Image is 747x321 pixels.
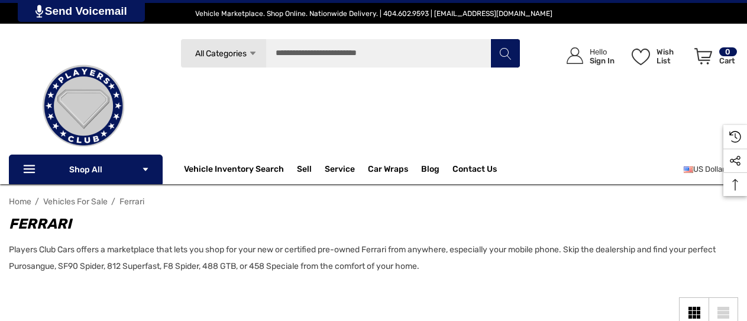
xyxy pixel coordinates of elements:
[368,164,408,177] span: Car Wraps
[657,47,688,65] p: Wish List
[452,164,497,177] a: Contact Us
[195,49,246,59] span: All Categories
[729,131,741,143] svg: Recently Viewed
[22,163,40,176] svg: Icon Line
[626,36,689,76] a: Wish List Wish List
[35,5,43,18] img: PjwhLS0gR2VuZXJhdG9yOiBHcmF2aXQuaW8gLS0+PHN2ZyB4bWxucz0iaHR0cDovL3d3dy53My5vcmcvMjAwMC9zdmciIHhtb...
[590,47,615,56] p: Hello
[729,155,741,167] svg: Social Media
[553,36,620,76] a: Sign in
[43,197,108,207] a: Vehicles For Sale
[248,49,257,58] svg: Icon Arrow Down
[9,197,31,207] a: Home
[9,155,163,184] p: Shop All
[297,158,325,181] a: Sell
[723,179,747,191] svg: Top
[184,164,284,177] a: Vehicle Inventory Search
[24,47,143,165] img: Players Club | Cars For Sale
[694,48,712,65] svg: Review Your Cart
[368,158,421,181] a: Car Wraps
[719,47,737,56] p: 0
[590,56,615,65] p: Sign In
[180,38,266,68] a: All Categories Icon Arrow Down Icon Arrow Up
[195,9,552,18] span: Vehicle Marketplace. Shop Online. Nationwide Delivery. | 404.602.9593 | [EMAIL_ADDRESS][DOMAIN_NAME]
[719,56,737,65] p: Cart
[9,213,726,235] h1: Ferrari
[119,197,144,207] a: Ferrari
[325,164,355,177] a: Service
[567,47,583,64] svg: Icon User Account
[297,164,312,177] span: Sell
[421,164,439,177] a: Blog
[9,242,726,275] p: Players Club Cars offers a marketplace that lets you shop for your new or certified pre-owned Fer...
[684,158,738,181] a: USD
[689,36,738,82] a: Cart with 0 items
[9,191,738,212] nav: Breadcrumb
[141,165,150,174] svg: Icon Arrow Down
[632,49,650,65] svg: Wish List
[490,38,520,68] button: Search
